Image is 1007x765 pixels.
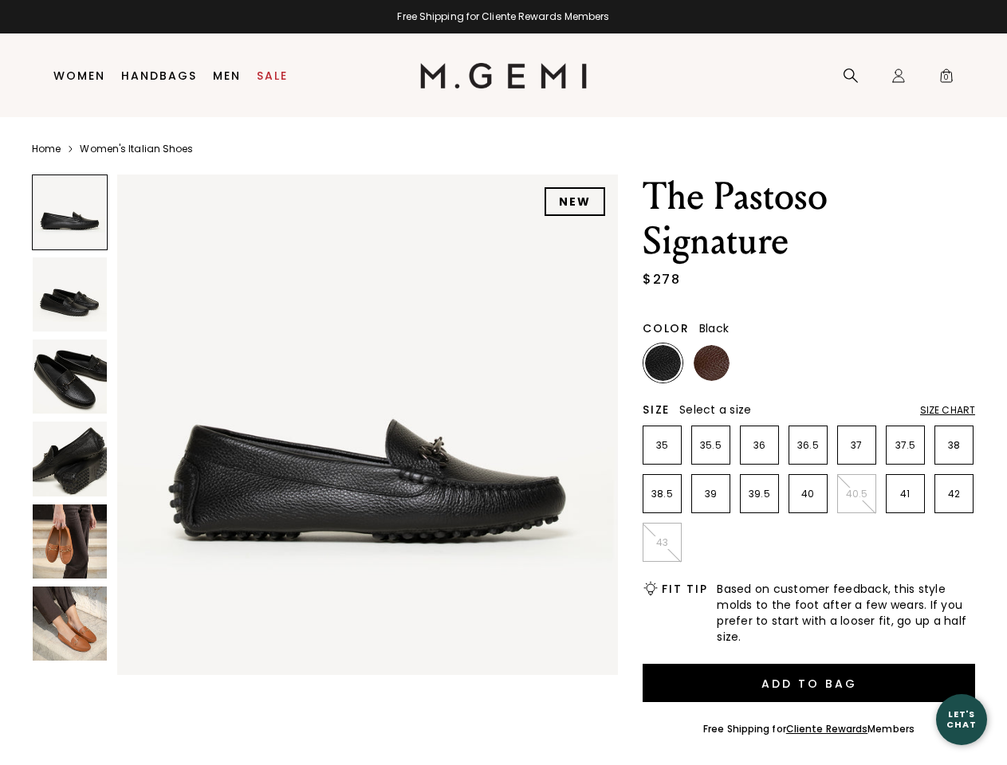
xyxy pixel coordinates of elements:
p: 37 [838,439,875,452]
img: Chocolate [694,345,730,381]
div: Free Shipping for Members [703,723,915,736]
a: Men [213,69,241,82]
h2: Fit Tip [662,583,707,595]
p: 36.5 [789,439,827,452]
p: 40.5 [838,488,875,500]
p: 39.5 [741,488,778,500]
img: The Pastoso Signature [33,422,107,496]
a: Sale [257,69,288,82]
a: Handbags [121,69,197,82]
span: Black [699,320,729,336]
h2: Size [643,403,670,416]
p: 37.5 [887,439,924,452]
h1: The Pastoso Signature [643,175,975,264]
a: Women's Italian Shoes [80,143,193,155]
p: 40 [789,488,827,500]
p: 35.5 [692,439,730,452]
img: The Pastoso Signature [117,175,618,675]
button: Add to Bag [643,664,975,702]
p: 36 [741,439,778,452]
div: $278 [643,270,680,289]
div: NEW [545,187,605,216]
img: M.Gemi [420,63,587,88]
p: 38.5 [643,488,681,500]
p: 39 [692,488,730,500]
img: The Pastoso Signature [33,257,107,331]
p: 42 [935,488,973,500]
p: 35 [643,439,681,452]
div: Size Chart [920,404,975,417]
p: 38 [935,439,973,452]
p: 41 [887,488,924,500]
h2: Color [643,322,690,335]
div: Let's Chat [936,709,987,729]
img: Tan [742,345,778,381]
img: Black [645,345,681,381]
a: Home [32,143,61,155]
a: Women [53,69,105,82]
img: The Pastoso Signature [33,339,107,414]
a: Cliente Rewards [786,722,868,736]
img: The Pastoso Signature [33,586,107,661]
span: Based on customer feedback, this style molds to the foot after a few wears. If you prefer to star... [717,581,975,645]
img: The Pastoso Signature [33,504,107,579]
p: 43 [643,536,681,549]
span: Select a size [679,402,751,418]
span: 0 [938,71,954,87]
